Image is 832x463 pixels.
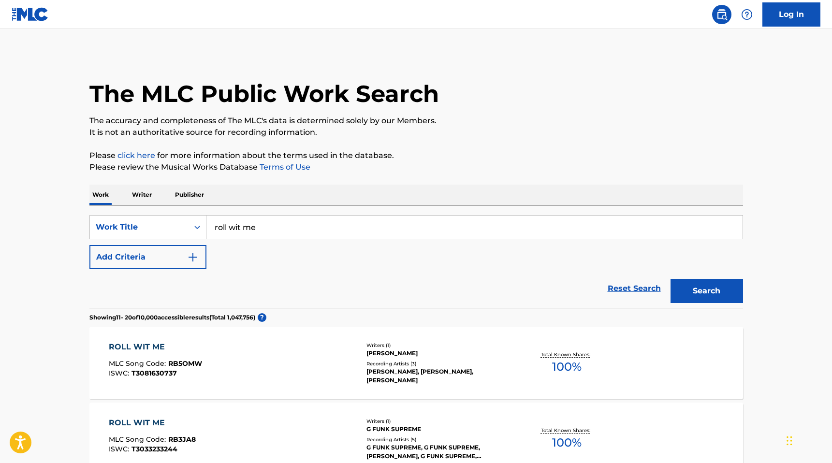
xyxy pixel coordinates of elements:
a: Reset Search [603,278,666,299]
div: Writers ( 1 ) [366,418,512,425]
span: MLC Song Code : [109,435,168,444]
span: ? [258,313,266,322]
p: Work [89,185,112,205]
div: Work Title [96,221,183,233]
p: Total Known Shares: [541,351,593,358]
a: click here [117,151,155,160]
div: [PERSON_NAME], [PERSON_NAME], [PERSON_NAME] [366,367,512,385]
span: 100 % [552,358,582,376]
div: Help [737,5,757,24]
span: 100 % [552,434,582,451]
a: Terms of Use [258,162,310,172]
div: Drag [787,426,792,455]
img: 9d2ae6d4665cec9f34b9.svg [187,251,199,263]
div: Recording Artists ( 3 ) [366,360,512,367]
p: It is not an authoritative source for recording information. [89,127,743,138]
div: Writers ( 1 ) [366,342,512,349]
img: MLC Logo [12,7,49,21]
iframe: Chat Widget [784,417,832,463]
p: Showing 11 - 20 of 10,000 accessible results (Total 1,047,756 ) [89,313,255,322]
span: T3081630737 [131,369,177,377]
div: [PERSON_NAME] [366,349,512,358]
p: Publisher [172,185,207,205]
div: ROLL WIT ME [109,341,202,353]
a: ROLL WIT MEMLC Song Code:RB5OMWISWC:T3081630737Writers (1)[PERSON_NAME]Recording Artists (3)[PERS... [89,327,743,399]
div: Recording Artists ( 5 ) [366,436,512,443]
p: The accuracy and completeness of The MLC's data is determined solely by our Members. [89,115,743,127]
p: Please review the Musical Works Database [89,161,743,173]
button: Add Criteria [89,245,206,269]
a: Public Search [712,5,731,24]
form: Search Form [89,215,743,308]
div: G FUNK SUPREME, G FUNK SUPREME,[PERSON_NAME], G FUNK SUPREME,[PERSON_NAME], G FUNK SUPREME, G FUN... [366,443,512,461]
img: help [741,9,753,20]
span: MLC Song Code : [109,359,168,368]
div: ROLL WIT ME [109,417,196,429]
p: Writer [129,185,155,205]
button: Search [671,279,743,303]
span: ISWC : [109,369,131,377]
span: ISWC : [109,445,131,453]
img: search [716,9,728,20]
div: G FUNK SUPREME [366,425,512,434]
h1: The MLC Public Work Search [89,79,439,108]
p: Total Known Shares: [541,427,593,434]
span: RB3JA8 [168,435,196,444]
p: Please for more information about the terms used in the database. [89,150,743,161]
a: Log In [762,2,820,27]
span: RB5OMW [168,359,202,368]
span: T3033233244 [131,445,177,453]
